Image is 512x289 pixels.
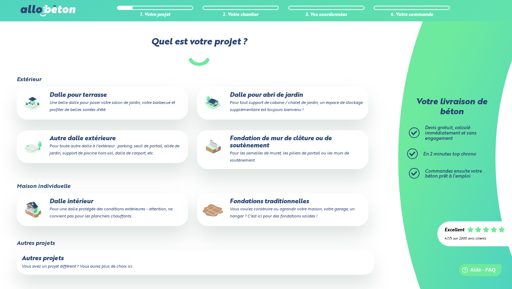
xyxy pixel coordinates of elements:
span: Commandez ensuite votre béton prêt à l'emploi [425,169,482,179]
small: Pour tout support de cabane / chalet de jardin, un espace de stockage supplémentaire est toujours... [230,101,363,112]
img: final_use.values.closing_wall_fundation [202,135,225,158]
iframe: Help widget launcher [449,261,504,281]
p: Fondation de mur de clôture ou de soutènement [202,135,363,164]
div: 4. Votre commande [374,12,450,18]
p: Fondations traditionnelles [202,198,363,220]
img: final_use.values.terrace [22,92,44,115]
img: allobéton [21,5,75,16]
small: Pour une dalle protégée des conditions extérieures - attention, ne convient pas pour les plancher... [49,207,172,219]
p: Dalle pour abri de jardin [202,92,363,114]
div: Excellent [444,228,464,233]
span: Devis gratuit, calculé immédiatement et sans engagement [425,126,476,141]
div: 4.7/5 sur 2300 avis clients [444,237,505,241]
p: Votre livraison de béton [411,98,492,117]
small: Vous avez un projet différent ? Vous aurez plus de choix ici. [22,264,133,269]
legend: Maison individuelle [17,183,70,190]
span: En 2 minutes top chrono [423,152,476,157]
div: 1. Votre projet [117,12,193,18]
div: 3. Vos coordonnées [288,12,364,18]
small: Pour toute autre dalle à l'extérieur : parking, seuil de portail, allée de jardin, support de pis... [49,144,179,156]
img: final_use.values.garden_shed [202,92,225,115]
img: final_use.values.traditional_fundations [202,198,225,221]
p: Dalle pour terrasse [22,92,183,114]
p: Dalle intérieur [22,198,183,220]
img: final_use.values.outside_slab [22,135,44,158]
label: Quel est votre projet ? [16,37,382,66]
p: Autre dalle extérieure [22,135,183,157]
legend: Autres projets [17,240,55,247]
legend: Extérieur [17,77,41,83]
div: 2. Votre chantier [203,12,279,18]
small: Vous voulez construire ou agrandir votre maison, votre garage, un hangar ? C'est ici pour des fon... [230,207,354,219]
small: Une belle dalle pour poser votre salon de jardin, votre barbecue et profiter de belles soirées d'... [49,101,175,112]
small: Pour les semelles de muret, les piliers de portail ou les murs de soutènement. [230,151,349,163]
img: final_use.values.inside_slab [22,198,44,221]
p: Autres projets [22,255,369,262]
